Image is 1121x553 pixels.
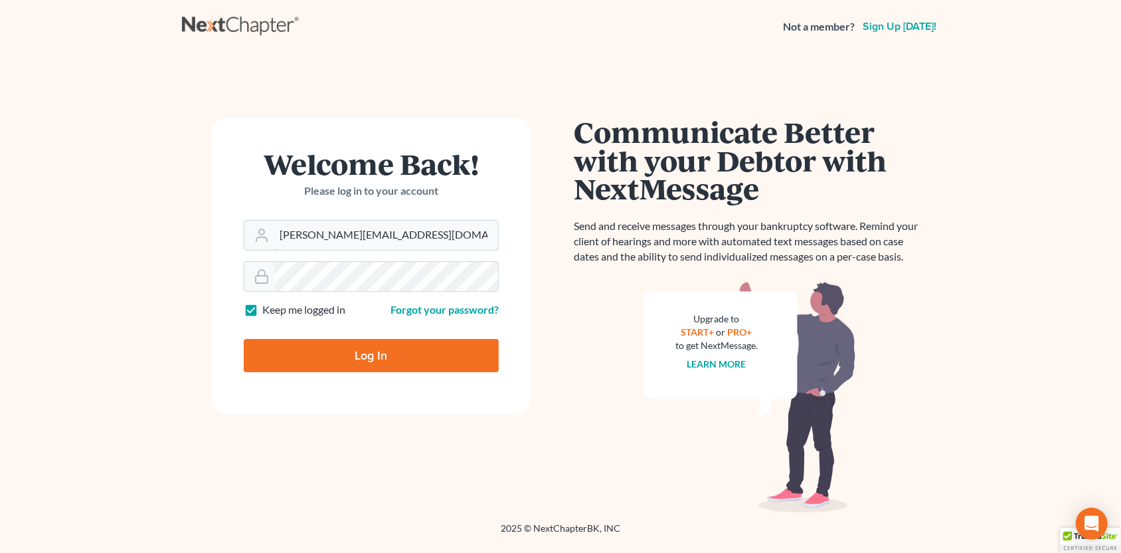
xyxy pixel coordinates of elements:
label: Keep me logged in [262,302,345,318]
div: 2025 © NextChapterBK, INC [182,522,939,546]
a: Forgot your password? [390,303,499,316]
p: Send and receive messages through your bankruptcy software. Remind your client of hearings and mo... [574,219,926,265]
span: or [717,326,726,338]
a: Sign up [DATE]! [860,21,939,32]
div: TrustedSite Certified [1060,528,1121,553]
h1: Welcome Back! [244,150,499,178]
div: to get NextMessage. [675,339,758,352]
input: Email Address [274,221,498,250]
a: PRO+ [728,326,752,338]
p: Please log in to your account [244,183,499,199]
input: Log In [244,339,499,372]
strong: Not a member? [783,19,855,35]
a: Learn more [687,358,746,370]
div: Open Intercom Messenger [1076,508,1108,540]
img: nextmessage_bg-59042aed3d76b12b5cd301f8e5b87938c9018125f34e5fa2b7a6b67550977c72.svg [644,280,856,513]
a: START+ [681,326,715,338]
h1: Communicate Better with your Debtor with NextMessage [574,118,926,203]
div: Upgrade to [675,312,758,326]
